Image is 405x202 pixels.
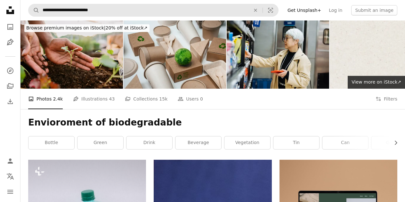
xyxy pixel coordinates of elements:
[4,20,17,33] a: Photos
[200,95,203,102] span: 0
[284,5,325,15] a: Get Unsplash+
[4,4,17,18] a: Home — Unsplash
[4,64,17,77] a: Explore
[4,95,17,108] a: Download History
[390,136,397,149] button: scroll list to the right
[26,25,105,30] span: Browse premium images on iStock |
[224,136,270,149] a: vegetation
[178,89,203,109] a: Users 0
[4,155,17,167] a: Log in / Sign up
[4,80,17,93] a: Collections
[325,5,346,15] a: Log in
[348,76,405,89] a: View more on iStock↗
[28,4,39,16] button: Search Unsplash
[24,24,150,32] div: 20% off at iStock ↗
[273,136,319,149] a: tin
[28,4,279,17] form: Find visuals sitewide
[77,136,123,149] a: green
[263,4,278,16] button: Visual search
[175,136,221,149] a: beverage
[124,20,226,89] img: Eco friendly paper tableware and packaging made from biodegradable materials. zero waste and recy...
[351,5,397,15] button: Submit an image
[4,36,17,49] a: Illustrations
[20,20,153,36] a: Browse premium images on iStock|20% off at iStock↗
[20,20,123,89] img: Hands holding plant over soil land, sustainability.
[322,136,368,149] a: can
[159,95,167,102] span: 15k
[4,170,17,183] button: Language
[28,136,74,149] a: bottle
[126,136,172,149] a: drink
[28,117,397,128] h1: Envioroment of biodegradable
[109,95,115,102] span: 43
[4,185,17,198] button: Menu
[248,4,263,16] button: Clear
[125,89,167,109] a: Collections 15k
[352,79,401,85] span: View more on iStock ↗
[227,20,329,89] img: Asian senior woman shopping for household cleaner in supermarket.
[73,89,115,109] a: Illustrations 43
[376,89,397,109] button: Filters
